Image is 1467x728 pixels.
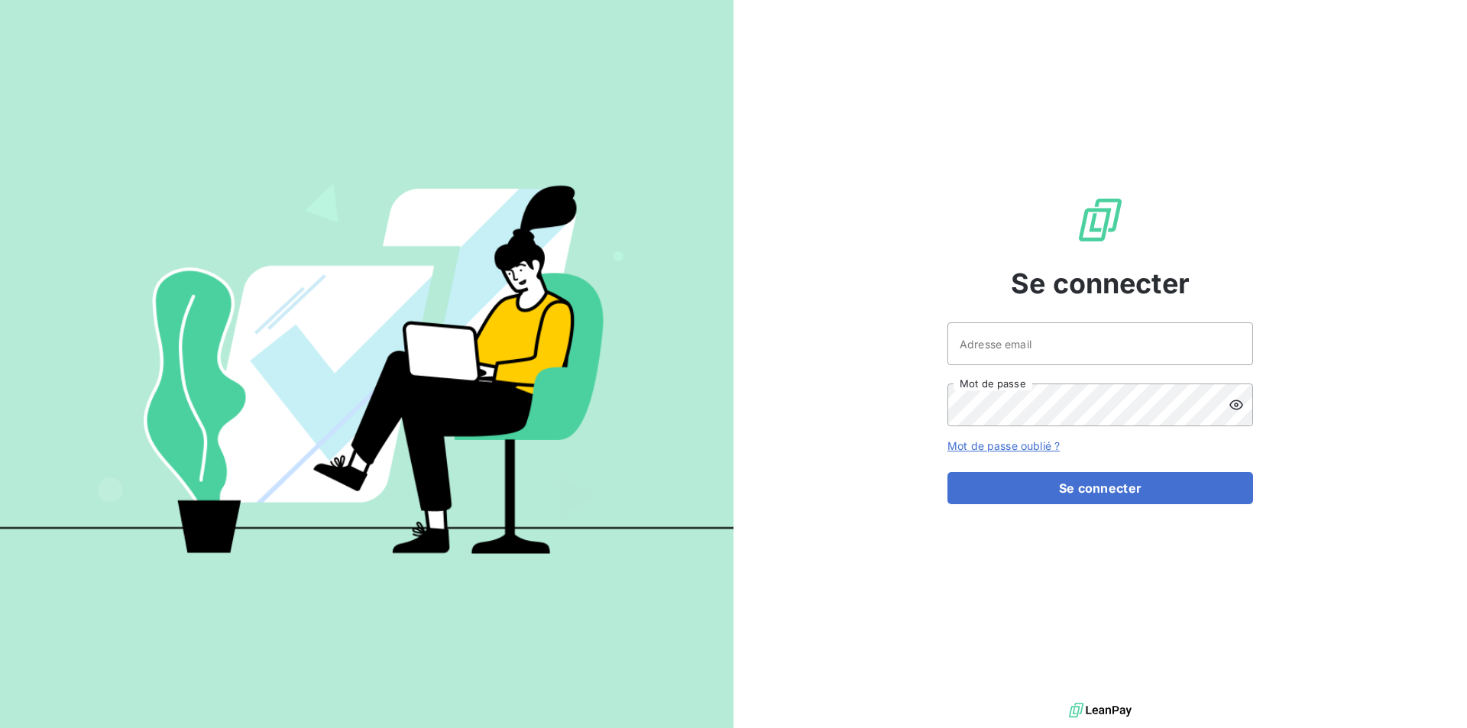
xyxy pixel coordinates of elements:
[947,439,1060,452] a: Mot de passe oublié ?
[947,322,1253,365] input: placeholder
[947,472,1253,504] button: Se connecter
[1069,699,1132,722] img: logo
[1011,263,1190,304] span: Se connecter
[1076,196,1125,244] img: Logo LeanPay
